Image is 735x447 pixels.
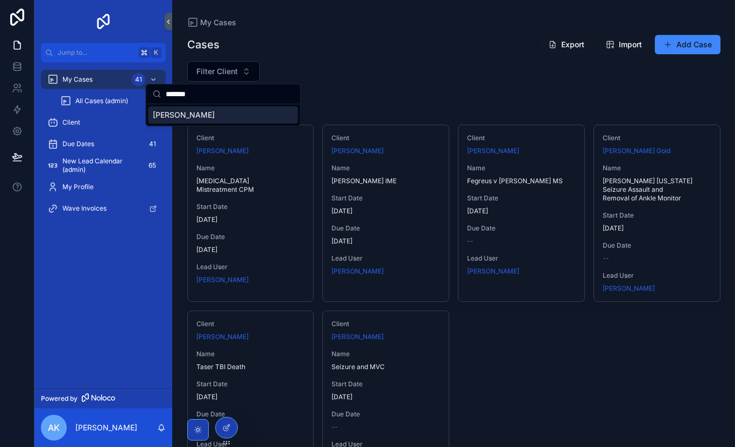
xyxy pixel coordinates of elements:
span: [PERSON_NAME] IME [331,177,440,185]
span: Due Date [467,224,576,233]
a: My Cases41 [41,70,166,89]
h1: Cases [187,37,220,52]
span: Start Date [331,380,440,388]
span: Client [331,320,440,328]
div: 65 [145,159,159,172]
span: Client [331,134,440,142]
button: Select Button [187,61,260,82]
span: [DATE] [196,215,305,224]
span: Taser TBI Death [196,363,305,371]
span: Name [196,350,305,358]
span: Start Date [196,380,305,388]
span: [DATE] [467,207,576,215]
span: Name [196,164,305,172]
span: Client [62,118,80,127]
span: K [152,48,160,57]
a: Powered by [34,388,172,408]
a: [PERSON_NAME] [196,276,249,284]
span: Jump to... [58,48,135,57]
span: Client [603,134,711,142]
button: Export [540,35,593,54]
a: [PERSON_NAME] [331,147,384,155]
span: [PERSON_NAME] [US_STATE] Seizure Assault and Removal of Ankle Monitor [603,177,711,203]
span: Due Date [196,233,305,241]
p: [PERSON_NAME] [75,422,137,433]
span: Name [467,164,576,172]
button: Add Case [655,35,720,54]
span: Lead User [196,263,305,271]
span: Fegreus v [PERSON_NAME] MS [467,177,576,185]
a: Client[PERSON_NAME] GoldName[PERSON_NAME] [US_STATE] Seizure Assault and Removal of Ankle Monitor... [593,125,720,302]
span: [MEDICAL_DATA] Mistreatment CPM [196,177,305,194]
a: [PERSON_NAME] [331,333,384,341]
span: -- [603,254,609,263]
span: [DATE] [331,207,440,215]
span: Lead User [603,271,711,280]
span: Powered by [41,394,77,403]
span: My Cases [62,75,93,84]
span: Due Date [603,241,711,250]
a: [PERSON_NAME] [196,147,249,155]
a: [PERSON_NAME] [196,333,249,341]
span: Name [603,164,711,172]
span: AK [48,421,60,434]
span: [DATE] [196,246,305,254]
a: [PERSON_NAME] Gold [603,147,670,155]
a: [PERSON_NAME] [467,267,519,276]
span: All Cases (admin) [75,97,128,105]
span: [DATE] [331,237,440,246]
span: -- [467,237,473,246]
span: Client [196,320,305,328]
span: Start Date [467,194,576,203]
span: New Lead Calendar (admin) [62,157,141,174]
span: Due Date [331,410,440,419]
span: [DATE] [196,393,305,401]
span: Due Dates [62,140,94,148]
a: All Cases (admin)65 [54,91,166,111]
span: Name [331,164,440,172]
span: Import [619,39,642,50]
div: scrollable content [34,62,172,232]
span: My Profile [62,183,94,191]
a: New Lead Calendar (admin)65 [41,156,166,175]
div: 41 [146,138,159,150]
span: -- [331,423,338,431]
span: Due Date [331,224,440,233]
a: My Profile [41,177,166,197]
span: Seizure and MVC [331,363,440,371]
span: [DATE] [603,224,711,233]
a: My Cases [187,17,236,28]
span: Start Date [196,203,305,211]
a: Client[PERSON_NAME]NameFegreus v [PERSON_NAME] MSStart Date[DATE]Due Date--Lead User[PERSON_NAME] [458,125,585,302]
a: Due Dates41 [41,134,166,154]
span: Due Date [196,410,305,419]
a: [PERSON_NAME] [603,284,655,293]
span: Client [467,134,576,142]
span: Client [196,134,305,142]
span: Lead User [331,254,440,263]
div: 41 [132,73,145,86]
span: Start Date [603,211,711,220]
span: My Cases [200,17,236,28]
a: Client[PERSON_NAME]Name[MEDICAL_DATA] Mistreatment CPMStart Date[DATE]Due Date[DATE]Lead User[PER... [187,125,314,302]
a: [PERSON_NAME] [331,267,384,276]
button: Jump to...K [41,43,166,62]
span: Name [331,350,440,358]
a: [PERSON_NAME] [467,147,519,155]
button: Import [597,35,651,54]
a: Client71 [41,113,166,132]
span: Lead User [467,254,576,263]
a: Wave Invoices [41,199,166,218]
div: Suggestions [146,104,300,126]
